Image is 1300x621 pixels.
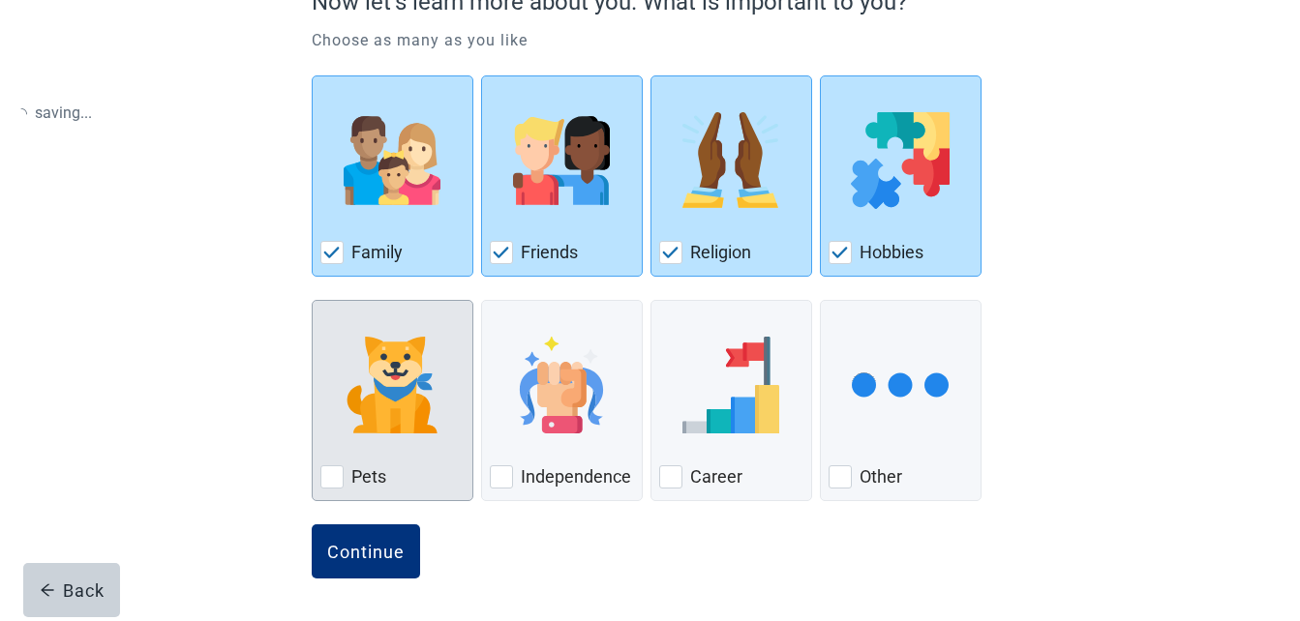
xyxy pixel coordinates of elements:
[650,75,812,277] div: Religion, checkbox, checked
[690,241,751,264] label: Religion
[312,300,473,501] div: Pets, checkbox, not checked
[860,241,923,264] label: Hobbies
[820,75,982,277] div: Hobbies, checkbox, checked
[351,465,386,488] label: Pets
[820,300,982,501] div: Other, checkbox, not checked
[23,563,120,617] button: arrow-leftBack
[15,101,92,125] p: saving ...
[312,75,473,277] div: Family, checkbox, checked
[481,300,643,501] div: Independence, checkbox, not checked
[312,524,420,578] button: Continue
[481,75,643,277] div: Friends, checkbox, checked
[351,241,403,264] label: Family
[521,241,578,264] label: Friends
[312,29,989,52] p: Choose as many as you like
[650,300,812,501] div: Career, checkbox, not checked
[860,465,902,488] label: Other
[521,465,631,488] label: Independence
[327,542,405,561] div: Continue
[14,106,28,121] span: loading
[690,465,742,488] label: Career
[40,582,55,598] span: arrow-left
[40,580,105,600] div: Back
